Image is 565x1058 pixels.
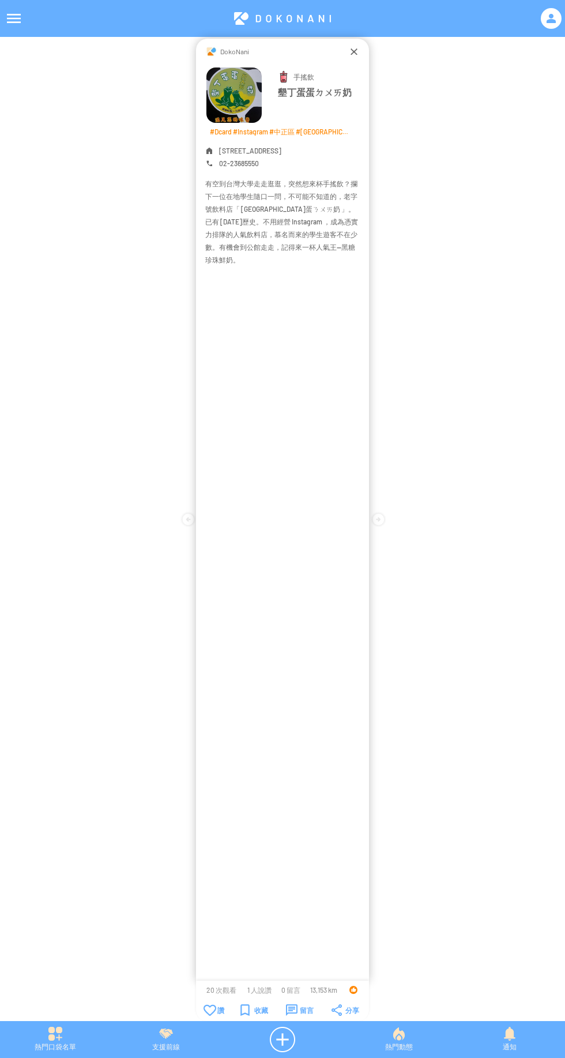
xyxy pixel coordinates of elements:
[310,986,337,994] span: 13,153 km
[293,71,357,82] p: 手搖飲
[281,986,300,994] span: 0 留言
[206,160,212,166] img: call.png
[204,1004,224,1016] div: 讚
[210,127,348,136] p: #Dcard #Instagram #中正區 #[GEOGRAPHIC_DATA] #[GEOGRAPHIC_DATA]蛋ㄉㄨㄞ奶 #外帶 #大學生 #手搖 #手搖飲 #捷運公館站 #飲料
[206,147,212,153] img: home.png
[278,71,289,82] img: handShakenDrink.svg
[332,1004,359,1016] div: 分享
[206,986,236,994] span: 20 次觀看
[220,46,249,57] p: DokoNani
[344,1027,454,1052] div: 熱門動態
[240,1004,268,1016] div: 收藏
[286,1004,314,1016] div: 留言
[247,986,272,994] span: 1 人說讚
[205,46,217,57] img: Visruth.jpg not found
[454,1027,565,1052] div: 通知
[206,67,262,123] img: Visruth.jpg not found
[205,179,358,264] span: 有空到台灣大學走走逛逛，突然想來杯手搖飲？攔下一位在地學生隨口一問，不可能不知道的，老字號飲料店「 [GEOGRAPHIC_DATA]蛋ㄋㄨㄞ奶 」。已有 [DATE]歷史。不用經營 Insta...
[219,147,281,155] span: [STREET_ADDRESS]
[111,1027,221,1052] div: 支援前線
[219,159,259,167] span: 02-23685550
[278,87,359,115] p: 墾丁蛋蛋ㄉㄨㄞ奶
